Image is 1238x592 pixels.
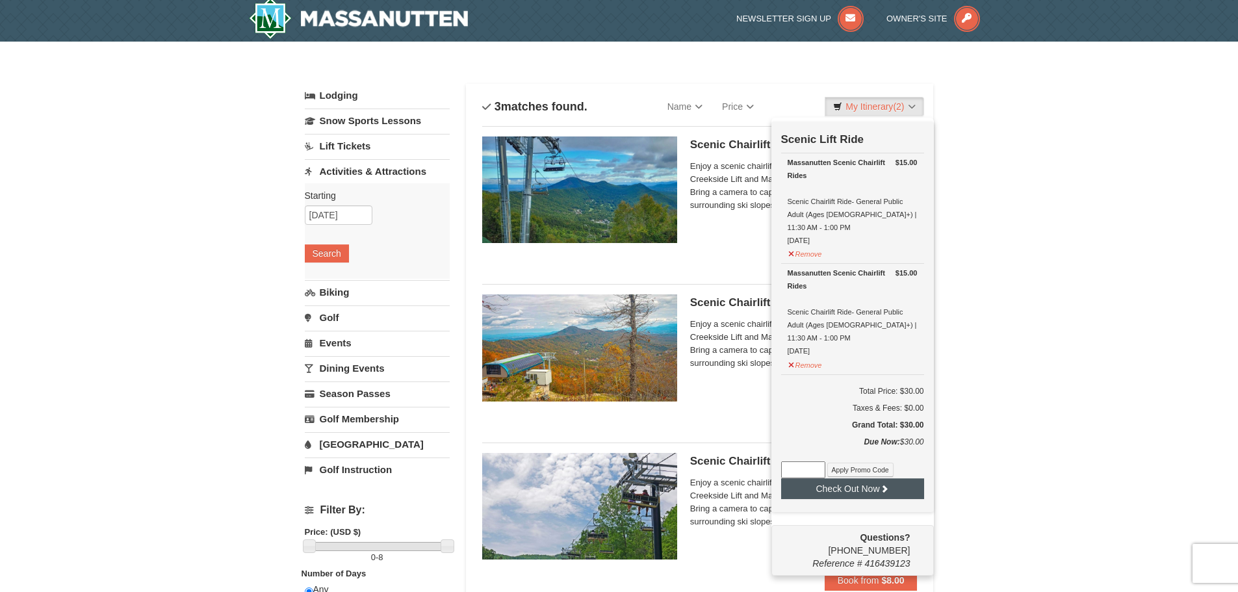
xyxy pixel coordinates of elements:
[305,407,450,431] a: Golf Membership
[893,101,904,112] span: (2)
[305,331,450,355] a: Events
[482,100,587,113] h4: matches found.
[886,14,980,23] a: Owner's Site
[825,570,918,591] button: Book from $8.00
[788,244,823,261] button: Remove
[788,355,823,372] button: Remove
[781,418,924,431] h5: Grand Total: $30.00
[838,575,879,586] span: Book from
[690,455,918,468] h5: Scenic Chairlift Ride | 1:00 PM - 2:30 PM
[690,138,918,151] h5: Scenic Chairlift Ride | 10:00 AM - 11:30 AM
[658,94,712,120] a: Name
[788,156,918,247] div: Scenic Chairlift Ride- General Public Adult (Ages [DEMOGRAPHIC_DATA]+) | 11:30 AM - 1:00 PM [DATE]
[482,453,677,560] img: 24896431-9-664d1467.jpg
[305,432,450,456] a: [GEOGRAPHIC_DATA]
[788,266,918,357] div: Scenic Chairlift Ride- General Public Adult (Ages [DEMOGRAPHIC_DATA]+) | 11:30 AM - 1:00 PM [DATE]
[827,463,894,477] button: Apply Promo Code
[860,532,910,543] strong: Questions?
[305,527,361,537] strong: Price: (USD $)
[781,531,910,556] span: [PHONE_NUMBER]
[864,437,899,446] strong: Due Now:
[495,100,501,113] span: 3
[864,558,910,569] span: 416439123
[305,134,450,158] a: Lift Tickets
[690,296,918,309] h5: Scenic Chairlift Ride | 11:30 AM - 1:00 PM
[305,280,450,304] a: Biking
[781,133,864,146] strong: Scenic Lift Ride
[305,504,450,516] h4: Filter By:
[736,14,831,23] span: Newsletter Sign Up
[788,156,918,182] div: Massanutten Scenic Chairlift Rides
[305,457,450,482] a: Golf Instruction
[781,385,924,398] h6: Total Price: $30.00
[302,569,367,578] strong: Number of Days
[305,551,450,564] label: -
[886,14,948,23] span: Owner's Site
[825,97,923,116] a: My Itinerary(2)
[812,558,862,569] span: Reference #
[378,552,383,562] span: 8
[690,160,918,212] span: Enjoy a scenic chairlift ride up Massanutten’s signature Creekside Lift and Massanutten's NEW Pea...
[781,402,924,415] div: Taxes & Fees: $0.00
[305,244,349,263] button: Search
[712,94,764,120] a: Price
[305,159,450,183] a: Activities & Attractions
[781,478,924,499] button: Check Out Now
[896,266,918,279] strong: $15.00
[305,356,450,380] a: Dining Events
[788,266,918,292] div: Massanutten Scenic Chairlift Rides
[781,435,924,461] div: $30.00
[305,381,450,405] a: Season Passes
[305,84,450,107] a: Lodging
[305,109,450,133] a: Snow Sports Lessons
[881,575,904,586] strong: $8.00
[305,189,440,202] label: Starting
[371,552,376,562] span: 0
[482,294,677,401] img: 24896431-13-a88f1aaf.jpg
[690,476,918,528] span: Enjoy a scenic chairlift ride up Massanutten’s signature Creekside Lift and Massanutten's NEW Pea...
[305,305,450,329] a: Golf
[690,318,918,370] span: Enjoy a scenic chairlift ride up Massanutten’s signature Creekside Lift and Massanutten's NEW Pea...
[896,156,918,169] strong: $15.00
[482,136,677,243] img: 24896431-1-a2e2611b.jpg
[736,14,864,23] a: Newsletter Sign Up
